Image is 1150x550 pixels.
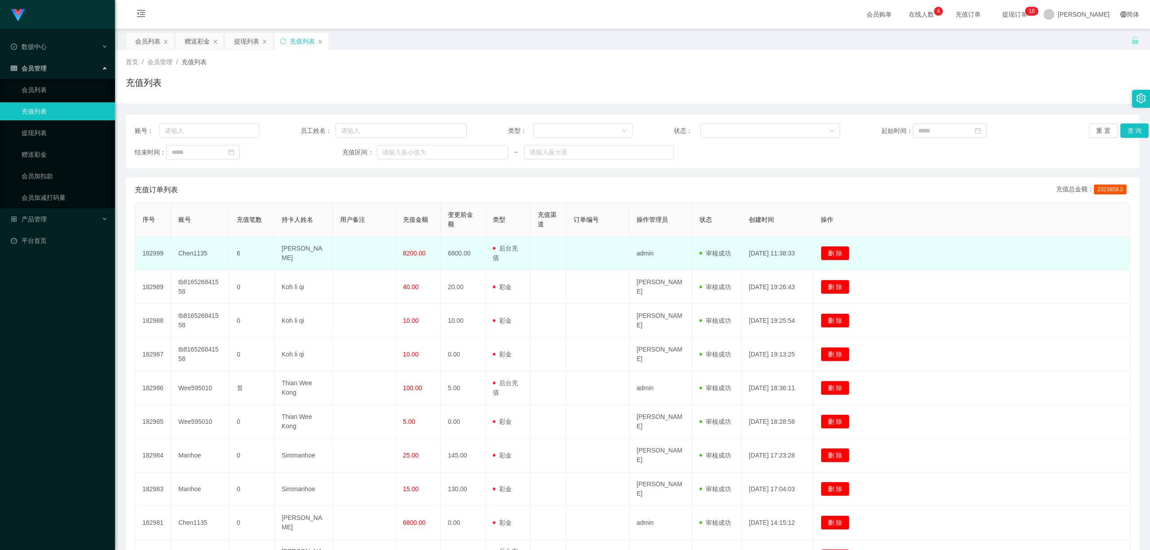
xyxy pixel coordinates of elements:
span: 类型： [508,126,533,136]
span: 15.00 [403,485,419,493]
td: [PERSON_NAME] [629,472,692,506]
td: [PERSON_NAME] [274,506,333,540]
span: 会员管理 [11,65,47,72]
button: 删 除 [821,414,849,429]
td: tb816526841558 [171,270,230,304]
td: tb816526841558 [171,338,230,371]
td: 0 [230,405,274,439]
sup: 4 [934,7,943,16]
td: Koh li qi [274,338,333,371]
td: 首 [230,371,274,405]
span: 用户备注 [340,216,365,223]
input: 请输入 [159,123,259,138]
button: 删 除 [821,347,849,361]
td: [PERSON_NAME] [629,405,692,439]
span: 充值列表 [181,58,207,66]
i: 图标: close [163,39,168,44]
span: / [142,58,144,66]
span: 充值笔数 [237,216,262,223]
td: admin [629,371,692,405]
span: 10.00 [403,317,419,324]
td: [DATE] 18:28:58 [742,405,814,439]
i: 图标: unlock [1131,36,1139,44]
span: 序号 [142,216,155,223]
td: 0 [230,270,274,304]
td: 0.00 [441,506,486,540]
span: 变更前金额 [448,211,473,228]
td: 0.00 [441,405,486,439]
img: logo.9652507e.png [11,9,25,22]
td: Chen1135 [171,506,230,540]
button: 删 除 [821,246,849,260]
button: 查 询 [1120,123,1149,138]
button: 删 除 [821,448,849,462]
span: 账号： [135,126,159,136]
span: 5.00 [403,418,415,425]
td: 5.00 [441,371,486,405]
i: 图标: calendar [228,149,234,155]
a: 会员加减打码量 [22,189,108,207]
div: 提现列表 [234,33,259,50]
td: 20.00 [441,270,486,304]
td: [PERSON_NAME] [629,338,692,371]
span: 充值订单列表 [135,185,178,195]
span: ~ [508,148,524,157]
span: 产品管理 [11,216,47,223]
td: 0 [230,439,274,472]
td: [PERSON_NAME] [629,304,692,338]
span: 创建时间 [749,216,774,223]
td: Wee595010 [171,405,230,439]
div: 充值总金额： [1056,185,1130,195]
a: 充值列表 [22,102,108,120]
td: 10.00 [441,304,486,338]
td: Manhoe [171,472,230,506]
span: 100.00 [403,384,422,392]
span: 操作管理员 [637,216,668,223]
i: 图标: appstore-o [11,216,17,222]
td: 182988 [135,304,171,338]
p: 8 [1032,7,1035,16]
span: 类型 [493,216,505,223]
span: 彩金 [493,485,512,493]
input: 请输入最小值为 [377,145,508,159]
td: 182985 [135,405,171,439]
span: 持卡人姓名 [282,216,313,223]
span: 彩金 [493,351,512,358]
span: 状态 [699,216,712,223]
td: Chen1135 [171,237,230,270]
td: Simmanhoe [274,439,333,472]
td: 182983 [135,472,171,506]
p: 1 [1029,7,1032,16]
span: 员工姓名： [301,126,336,136]
td: [DATE] 18:36:11 [742,371,814,405]
td: 182987 [135,338,171,371]
a: 赠送彩金 [22,145,108,163]
td: [PERSON_NAME] [629,439,692,472]
span: 订单编号 [574,216,599,223]
td: 0 [230,304,274,338]
td: 182986 [135,371,171,405]
span: 状态： [674,126,700,136]
td: 6800.00 [441,237,486,270]
td: tb816526841558 [171,304,230,338]
span: 审核成功 [699,351,731,358]
td: [PERSON_NAME] [274,237,333,270]
i: 图标: close [318,39,323,44]
span: 后台充值 [493,245,518,261]
span: 充值渠道 [538,211,557,228]
a: 会员加扣款 [22,167,108,185]
button: 删 除 [821,280,849,294]
i: 图标: table [11,65,17,71]
span: 彩金 [493,452,512,459]
td: 6 [230,237,274,270]
span: 彩金 [493,317,512,324]
h1: 充值列表 [126,76,162,89]
td: 0 [230,506,274,540]
span: 审核成功 [699,452,731,459]
span: 起始时间： [881,126,913,136]
td: 182984 [135,439,171,472]
span: 首页 [126,58,138,66]
span: 彩金 [493,418,512,425]
td: Thian Wee Kong [274,371,333,405]
td: Koh li qi [274,304,333,338]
